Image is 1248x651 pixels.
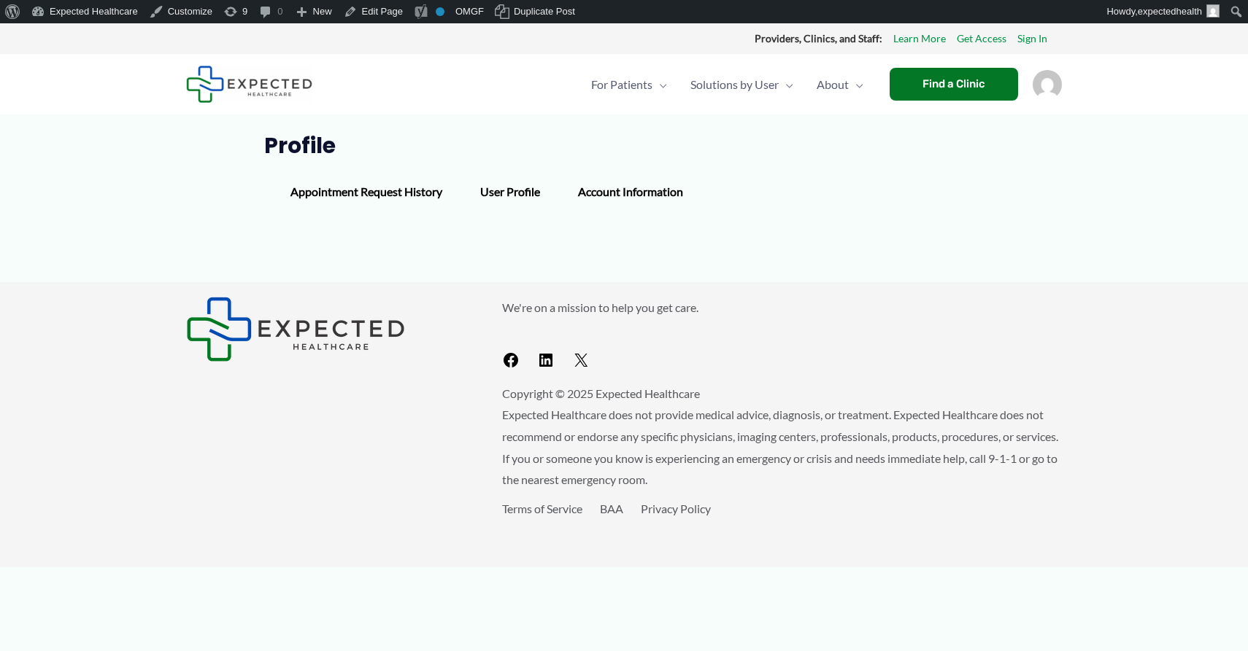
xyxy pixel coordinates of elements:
a: Privacy Policy [641,502,711,515]
div: Appointment Request History [271,171,461,213]
aside: Footer Widget 1 [186,297,466,362]
span: Solutions by User [690,59,779,110]
aside: Footer Widget 3 [502,498,1062,553]
a: AboutMenu Toggle [805,59,875,110]
a: Get Access [957,29,1006,48]
div: No index [436,7,444,16]
a: Account icon link [1033,76,1062,90]
span: Menu Toggle [849,59,863,110]
span: expectedhealth [1138,6,1202,17]
img: Expected Healthcare Logo - side, dark font, small [186,297,405,362]
span: Copyright © 2025 Expected Healthcare [502,386,700,400]
span: Expected Healthcare does not provide medical advice, diagnosis, or treatment. Expected Healthcare... [502,408,1058,486]
a: Terms of Service [502,502,582,515]
h1: Profile [264,133,985,159]
span: For Patients [591,59,652,110]
a: For PatientsMenu Toggle [579,59,679,110]
a: BAA [600,502,623,515]
div: User Profile [461,171,559,213]
a: Learn More [893,29,946,48]
aside: Footer Widget 2 [502,297,1062,375]
a: Solutions by UserMenu Toggle [679,59,805,110]
div: Account Information [559,171,702,213]
strong: Providers, Clinics, and Staff: [755,32,882,44]
p: We're on a mission to help you get care. [502,297,1062,319]
img: Expected Healthcare Logo - side, dark font, small [186,66,312,103]
a: Sign In [1017,29,1047,48]
span: Menu Toggle [779,59,793,110]
span: Menu Toggle [652,59,667,110]
nav: Primary Site Navigation [579,59,875,110]
a: Find a Clinic [890,68,1018,101]
span: About [817,59,849,110]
